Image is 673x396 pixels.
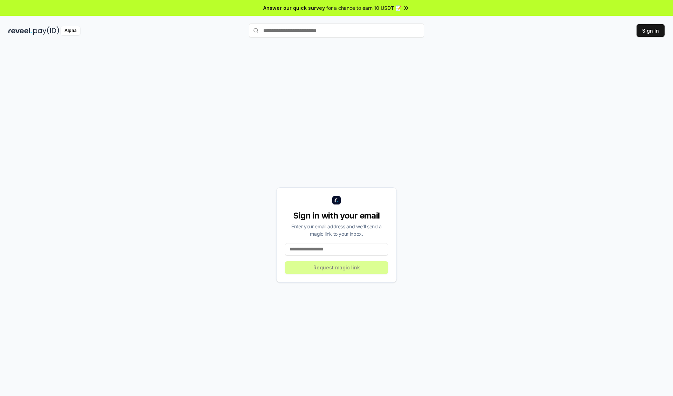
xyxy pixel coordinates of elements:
img: pay_id [33,26,59,35]
div: Enter your email address and we’ll send a magic link to your inbox. [285,223,388,237]
div: Sign in with your email [285,210,388,221]
span: for a chance to earn 10 USDT 📝 [326,4,401,12]
img: reveel_dark [8,26,32,35]
div: Alpha [61,26,80,35]
button: Sign In [637,24,665,37]
img: logo_small [332,196,341,204]
span: Answer our quick survey [263,4,325,12]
